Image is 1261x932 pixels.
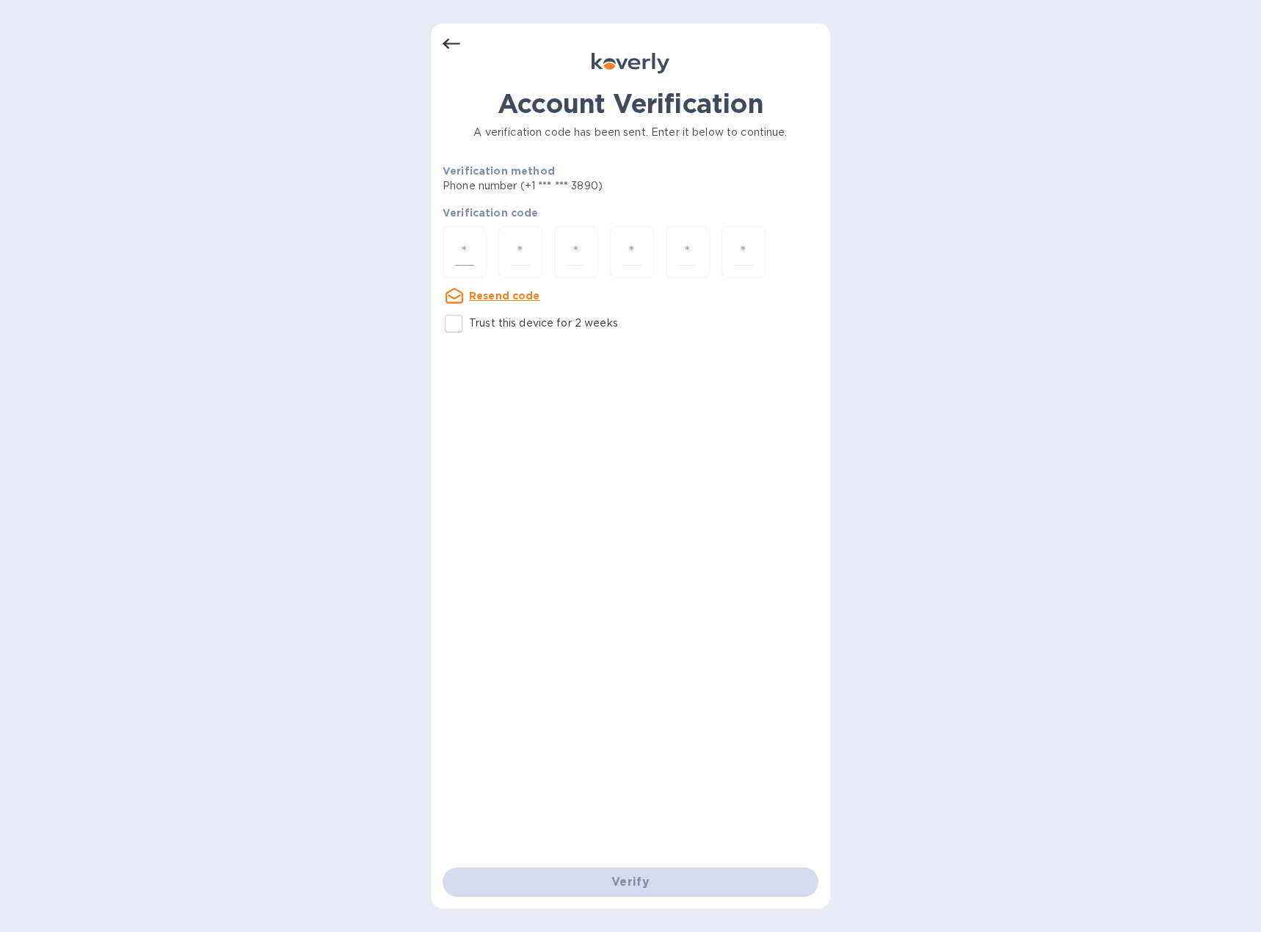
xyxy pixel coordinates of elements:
b: Verification method [443,165,555,177]
p: Trust this device for 2 weeks [469,316,618,331]
p: A verification code has been sent. Enter it below to continue. [443,125,818,140]
u: Resend code [469,290,540,302]
h1: Account Verification [443,88,818,119]
p: Phone number (+1 *** *** 3890) [443,178,715,194]
p: Verification code [443,205,818,220]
